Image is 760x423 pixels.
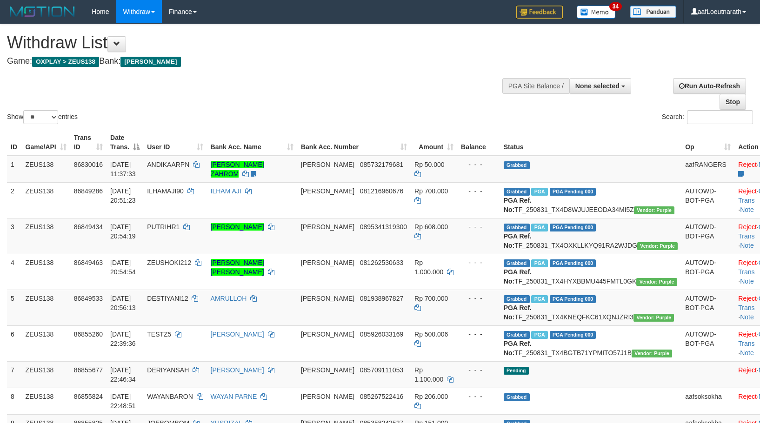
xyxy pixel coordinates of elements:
span: Copy 085732179681 to clipboard [360,161,403,168]
span: Rp 206.000 [414,393,448,400]
a: [PERSON_NAME] [211,223,264,231]
span: ZEUSHOKI212 [147,259,191,266]
span: PGA Pending [550,259,596,267]
span: PGA Pending [550,188,596,196]
span: 34 [609,2,622,11]
span: Vendor URL: https://trx4.1velocity.biz [633,314,674,322]
span: Vendor URL: https://trx4.1velocity.biz [637,242,678,250]
div: - - - [461,160,496,169]
span: [DATE] 20:51:23 [110,187,136,204]
th: Balance [457,129,500,156]
span: Copy 085926033169 to clipboard [360,330,403,338]
td: TF_250831_TX4BGTB71YPMITO57J1B [500,325,681,361]
td: ZEUS138 [22,361,70,388]
td: AUTOWD-BOT-PGA [681,254,734,290]
div: - - - [461,186,496,196]
h4: Game: Bank: [7,57,497,66]
div: - - - [461,222,496,231]
div: - - - [461,365,496,375]
span: Copy 081216960676 to clipboard [360,187,403,195]
td: ZEUS138 [22,156,70,183]
td: AUTOWD-BOT-PGA [681,290,734,325]
a: Note [740,242,754,249]
span: Grabbed [504,188,530,196]
span: Marked by aafRornrotha [531,188,547,196]
td: 4 [7,254,22,290]
td: TF_250831_TX4KNEQFKC61XQNJZRI3 [500,290,681,325]
span: Vendor URL: https://trx4.1velocity.biz [634,206,674,214]
span: 86855824 [74,393,103,400]
td: AUTOWD-BOT-PGA [681,218,734,254]
a: Reject [738,295,757,302]
td: 3 [7,218,22,254]
a: Reject [738,393,757,400]
span: Copy 085709111053 to clipboard [360,366,403,374]
span: PGA Pending [550,295,596,303]
span: 86855260 [74,330,103,338]
th: ID [7,129,22,156]
span: 86830016 [74,161,103,168]
a: Reject [738,366,757,374]
td: 1 [7,156,22,183]
th: Status [500,129,681,156]
span: Copy 0895341319300 to clipboard [360,223,407,231]
th: Amount: activate to sort column ascending [411,129,457,156]
img: Button%20Memo.svg [577,6,616,19]
div: - - - [461,258,496,267]
span: [DATE] 20:54:54 [110,259,136,276]
span: DERIYANSAH [147,366,189,374]
a: Note [740,206,754,213]
td: ZEUS138 [22,290,70,325]
td: ZEUS138 [22,325,70,361]
th: Date Trans.: activate to sort column descending [107,129,143,156]
a: Note [740,313,754,321]
span: [PERSON_NAME] [301,259,354,266]
a: Reject [738,187,757,195]
span: [DATE] 22:46:34 [110,366,136,383]
span: Copy 085267522416 to clipboard [360,393,403,400]
b: PGA Ref. No: [504,232,532,249]
a: Reject [738,259,757,266]
span: OXPLAY > ZEUS138 [32,57,99,67]
img: Feedback.jpg [516,6,563,19]
b: PGA Ref. No: [504,268,532,285]
span: Rp 608.000 [414,223,448,231]
span: [PERSON_NAME] [301,187,354,195]
b: PGA Ref. No: [504,340,532,357]
span: ANDIKAARPN [147,161,189,168]
button: None selected [569,78,631,94]
span: 86849533 [74,295,103,302]
th: User ID: activate to sort column ascending [143,129,207,156]
span: Copy 081262530633 to clipboard [360,259,403,266]
td: AUTOWD-BOT-PGA [681,325,734,361]
th: Game/API: activate to sort column ascending [22,129,70,156]
a: [PERSON_NAME] ZAHROM [211,161,264,178]
span: Rp 1.000.000 [414,259,443,276]
a: Reject [738,330,757,338]
td: 5 [7,290,22,325]
span: [PERSON_NAME] [120,57,180,67]
span: [DATE] 20:54:19 [110,223,136,240]
span: Marked by aafRornrotha [531,295,547,303]
td: TF_250831_TX4HYXBBMU445FMTL0GK [500,254,681,290]
img: panduan.png [630,6,676,18]
td: TF_250831_TX4OXKLLKYQ91RA2WJDG [500,218,681,254]
label: Show entries [7,110,78,124]
div: PGA Site Balance / [502,78,569,94]
td: ZEUS138 [22,388,70,414]
span: PGA Pending [550,224,596,231]
span: TESTZ5 [147,330,171,338]
a: WAYAN PARNE [211,393,257,400]
th: Bank Acc. Number: activate to sort column ascending [297,129,411,156]
div: - - - [461,392,496,401]
select: Showentries [23,110,58,124]
span: Grabbed [504,393,530,401]
span: Rp 700.000 [414,187,448,195]
a: [PERSON_NAME] [PERSON_NAME] [211,259,264,276]
span: PGA Pending [550,331,596,339]
span: [DATE] 22:48:51 [110,393,136,410]
span: Copy 081938967827 to clipboard [360,295,403,302]
span: [PERSON_NAME] [301,223,354,231]
a: Stop [720,94,746,110]
span: 86849286 [74,187,103,195]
